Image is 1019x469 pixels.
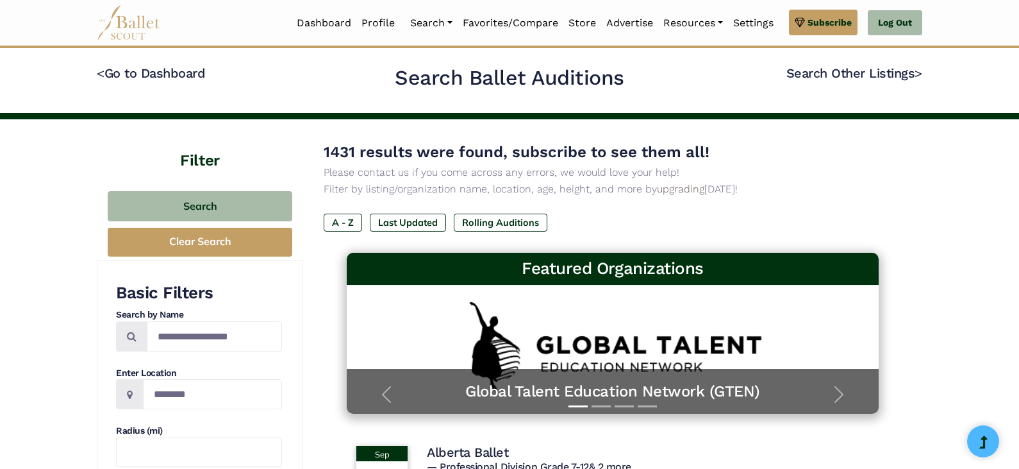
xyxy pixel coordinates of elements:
[563,10,601,37] a: Store
[458,10,563,37] a: Favorites/Compare
[808,15,852,30] span: Subscribe
[395,65,624,92] h2: Search Ballet Auditions
[116,309,282,321] h4: Search by Name
[638,399,657,414] button: Slide 4
[143,379,282,409] input: Location
[868,10,922,36] a: Log Out
[97,65,104,81] code: <
[786,65,922,81] a: Search Other Listings>
[915,65,922,81] code: >
[292,10,356,37] a: Dashboard
[405,10,458,37] a: Search
[658,10,728,37] a: Resources
[357,258,868,280] h3: Featured Organizations
[97,119,303,172] h4: Filter
[108,228,292,257] button: Clear Search
[97,65,205,81] a: <Go to Dashboard
[356,446,408,461] div: Sep
[795,15,805,30] img: gem.svg
[356,10,400,37] a: Profile
[324,214,362,232] label: A - Z
[116,367,282,380] h4: Enter Location
[324,164,902,181] p: Please contact us if you come across any errors, we would love your help!
[360,382,866,402] a: Global Talent Education Network (GTEN)
[592,399,611,414] button: Slide 2
[789,10,857,35] a: Subscribe
[370,214,446,232] label: Last Updated
[427,444,508,461] h4: Alberta Ballet
[324,181,902,198] p: Filter by listing/organization name, location, age, height, and more by [DATE]!
[116,425,282,438] h4: Radius (mi)
[454,214,547,232] label: Rolling Auditions
[615,399,634,414] button: Slide 3
[147,321,282,352] input: Search by names...
[108,191,292,221] button: Search
[568,399,588,414] button: Slide 1
[728,10,779,37] a: Settings
[116,282,282,304] h3: Basic Filters
[324,143,709,161] span: 1431 results were found, subscribe to see them all!
[657,183,704,195] a: upgrading
[601,10,658,37] a: Advertise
